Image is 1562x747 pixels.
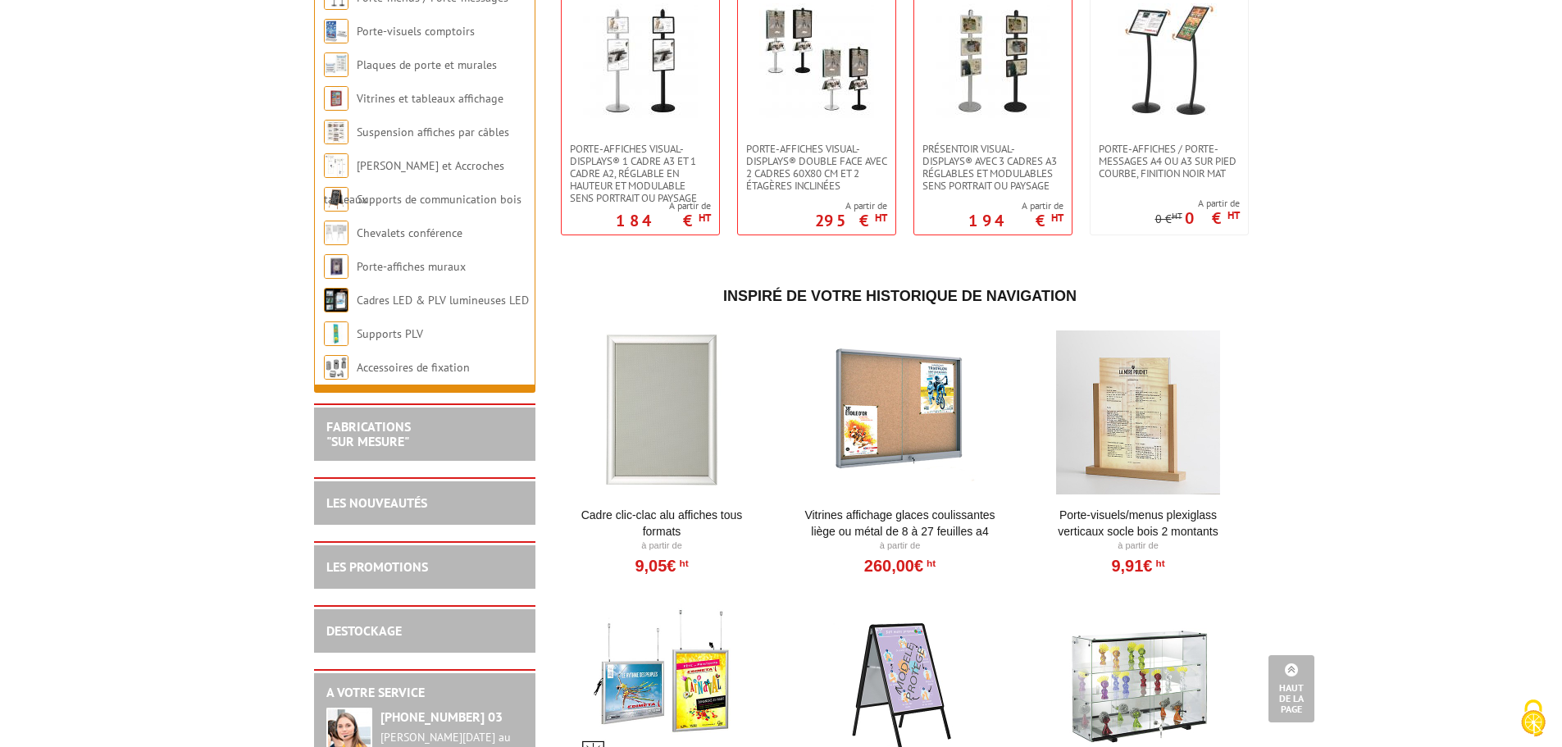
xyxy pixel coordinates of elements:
img: Accessoires de fixation [324,355,348,380]
img: Porte-affiches / Porte-messages A4 ou A3 sur pied courbe, finition noir mat [1112,3,1227,118]
img: Vitrines et tableaux affichage [324,86,348,111]
span: Inspiré de votre historique de navigation [723,288,1077,304]
a: Vitrines affichage glaces coulissantes liège ou métal de 8 à 27 feuilles A4 [799,507,1001,540]
img: Porte-affiches Visual-Displays® double face avec 2 cadres 60x80 cm et 2 étagères inclinées [759,3,874,118]
sup: HT [1172,210,1182,221]
img: Présentoir Visual-Displays® avec 3 cadres A3 réglables et modulables sens portrait ou paysage [936,3,1050,118]
a: DESTOCKAGE [326,622,402,639]
a: Cadre Clic-Clac Alu affiches tous formats [561,507,763,540]
img: Cimaises et Accroches tableaux [324,153,348,178]
a: FABRICATIONS"Sur Mesure" [326,418,411,449]
img: Porte-affiches muraux [324,254,348,279]
a: LES PROMOTIONS [326,558,428,575]
a: 260,00€HT [864,561,936,571]
a: Porte-affiches / Porte-messages A4 ou A3 sur pied courbe, finition noir mat [1091,143,1248,180]
sup: HT [1152,558,1164,569]
span: A partir de [616,199,711,212]
a: Supports de communication bois [357,192,521,207]
img: Chevalets conférence [324,221,348,245]
p: 0 € [1155,213,1182,225]
a: LES NOUVEAUTÉS [326,494,427,511]
h2: A votre service [326,686,523,700]
span: Porte-affiches Visual-Displays® double face avec 2 cadres 60x80 cm et 2 étagères inclinées [746,143,887,192]
a: Haut de la page [1268,655,1314,722]
sup: HT [1051,211,1063,225]
p: 184 € [616,216,711,225]
p: 295 € [815,216,887,225]
strong: [PHONE_NUMBER] 03 [380,708,503,725]
p: À partir de [561,540,763,553]
button: Cookies (fenêtre modale) [1505,691,1562,747]
a: [PERSON_NAME] et Accroches tableaux [324,158,504,207]
sup: HT [676,558,688,569]
a: Porte-Visuels/Menus Plexiglass Verticaux Socle Bois 2 Montants [1037,507,1240,540]
img: Porte-affiches Visual-Displays® 1 cadre A3 et 1 cadre A2, réglable en hauteur et modulable sens p... [583,3,698,118]
a: Suspension affiches par câbles [357,125,509,139]
img: Cookies (fenêtre modale) [1513,698,1554,739]
sup: HT [923,558,936,569]
img: Suspension affiches par câbles [324,120,348,144]
span: Porte-affiches Visual-Displays® 1 cadre A3 et 1 cadre A2, réglable en hauteur et modulable sens p... [570,143,711,204]
sup: HT [1227,208,1240,222]
sup: HT [875,211,887,225]
p: 0 € [1185,213,1240,223]
a: Accessoires de fixation [357,360,470,375]
img: Porte-visuels comptoirs [324,19,348,43]
a: 9,05€HT [635,561,688,571]
a: Supports PLV [357,326,423,341]
a: Porte-visuels comptoirs [357,24,475,39]
a: Cadres LED & PLV lumineuses LED [357,293,529,307]
a: 9,91€HT [1111,561,1164,571]
p: À partir de [1037,540,1240,553]
a: Porte-affiches Visual-Displays® 1 cadre A3 et 1 cadre A2, réglable en hauteur et modulable sens p... [562,143,719,204]
a: Présentoir Visual-Displays® avec 3 cadres A3 réglables et modulables sens portrait ou paysage [914,143,1072,192]
span: Présentoir Visual-Displays® avec 3 cadres A3 réglables et modulables sens portrait ou paysage [922,143,1063,192]
a: Vitrines et tableaux affichage [357,91,503,106]
span: A partir de [968,199,1063,212]
p: À partir de [799,540,1001,553]
a: Plaques de porte et murales [357,57,497,72]
sup: HT [699,211,711,225]
span: A partir de [1155,197,1240,210]
a: Porte-affiches muraux [357,259,466,274]
a: Chevalets conférence [357,225,462,240]
img: Supports PLV [324,321,348,346]
img: Plaques de porte et murales [324,52,348,77]
span: A partir de [815,199,887,212]
span: Porte-affiches / Porte-messages A4 ou A3 sur pied courbe, finition noir mat [1099,143,1240,180]
p: 194 € [968,216,1063,225]
a: Porte-affiches Visual-Displays® double face avec 2 cadres 60x80 cm et 2 étagères inclinées [738,143,895,192]
img: Cadres LED & PLV lumineuses LED [324,288,348,312]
